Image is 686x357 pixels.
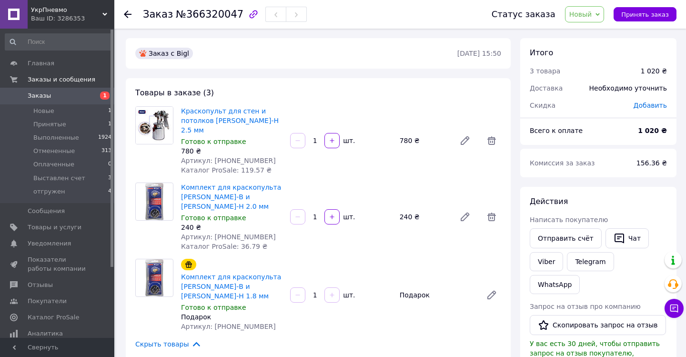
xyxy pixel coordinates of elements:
input: Поиск [5,33,112,51]
span: Принять заказ [621,11,669,18]
span: Отзывы [28,281,53,289]
span: Заказы [28,92,51,100]
a: Редактировать [482,286,501,305]
span: Каталог ProSale [28,313,79,322]
div: 240 ₴ [396,210,452,224]
button: Чат с покупателем [665,299,684,318]
span: 1 [100,92,110,100]
span: Выполненные [33,133,79,142]
div: 780 ₴ [181,146,282,156]
span: Каталог ProSale: 36.79 ₴ [181,243,267,250]
span: Комиссия за заказ [530,159,595,167]
span: Каталог ProSale: 119.57 ₴ [181,166,272,174]
span: отгружен [33,187,65,196]
span: 1924 [98,133,111,142]
span: Принятые [33,120,66,129]
span: Артикул: [PHONE_NUMBER] [181,157,276,164]
a: Редактировать [455,207,474,226]
span: Оплаченные [33,160,74,169]
span: Аналитика [28,329,63,338]
div: Подарок [396,288,478,302]
span: Готово к отправке [181,138,246,145]
a: Viber [530,252,563,271]
span: Скидка [530,102,555,109]
a: Краскопульт для стен и потолков [PERSON_NAME]-Н 2.5 мм [181,107,279,134]
span: Артикул: [PHONE_NUMBER] [181,323,276,330]
div: шт. [341,212,356,222]
span: Действия [530,197,568,206]
span: 3 [108,174,111,183]
span: 1 [108,120,111,129]
span: Готово к отправке [181,214,246,222]
div: 240 ₴ [181,223,282,232]
div: Ваш ID: 3286353 [31,14,114,23]
span: №366320047 [176,9,243,20]
span: Удалить [482,131,501,150]
span: Отмененные [33,147,75,155]
span: Сообщения [28,207,65,215]
div: Необходимо уточнить [584,78,673,99]
div: Заказ с Bigl [135,48,193,59]
a: Комплект для краскопульта [PERSON_NAME]-В и [PERSON_NAME]-Н 1.8 мм [181,273,281,300]
div: 1 020 ₴ [641,66,667,76]
span: Заказы и сообщения [28,75,95,84]
span: Скрыть товары [135,339,202,349]
span: Уведомления [28,239,71,248]
span: 156.36 ₴ [636,159,667,167]
span: 4 [108,187,111,196]
a: Telegram [567,252,614,271]
a: Редактировать [455,131,474,150]
span: Покупатели [28,297,67,306]
a: WhatsApp [530,275,580,294]
span: Новые [33,107,54,115]
div: Подарок [181,312,282,322]
b: 1 020 ₴ [638,127,667,134]
span: 313 [101,147,111,155]
span: Новый [569,10,592,18]
span: Выставлен счет [33,174,85,183]
span: Доставка [530,84,563,92]
span: Написать покупателю [530,216,608,224]
button: Принять заказ [614,7,676,21]
span: Добавить [634,102,667,109]
a: Комплект для краскопульта [PERSON_NAME]-В и [PERSON_NAME]-Н 2.0 мм [181,184,281,210]
img: Комплект для краскопульта АЙДАР-В и АЙДАР-Н 2.0 мм [145,183,163,220]
time: [DATE] 15:50 [457,50,501,57]
div: Статус заказа [492,10,555,19]
div: Вернуться назад [124,10,131,19]
img: Комплект для краскопульта АЙДАР-В и АЙДАР-Н 1.8 мм [145,259,163,296]
span: Заказ [143,9,173,20]
span: 0 [108,160,111,169]
span: Всего к оплате [530,127,583,134]
span: Главная [28,59,54,68]
button: Отправить счёт [530,228,602,248]
span: Товары и услуги [28,223,81,232]
span: УкрПневмо [31,6,102,14]
span: Товары в заказе (3) [135,88,214,97]
span: Итого [530,48,553,57]
div: шт. [341,136,356,145]
span: Показатели работы компании [28,255,88,273]
span: Готово к отправке [181,304,246,311]
span: Запрос на отзыв про компанию [530,303,641,310]
div: шт. [341,290,356,300]
span: Артикул: [PHONE_NUMBER] [181,233,276,241]
span: 1 [108,107,111,115]
span: 3 товара [530,67,560,75]
span: Удалить [482,207,501,226]
img: Краскопульт для стен и потолков АЙДАР-Н 2.5 мм [136,107,173,144]
div: 780 ₴ [396,134,452,147]
button: Чат [605,228,649,248]
button: Скопировать запрос на отзыв [530,315,666,335]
